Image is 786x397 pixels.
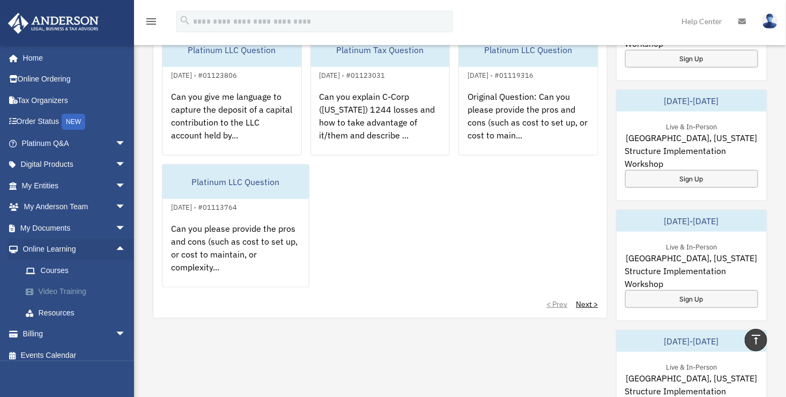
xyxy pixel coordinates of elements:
img: Anderson Advisors Platinum Portal [5,13,102,34]
div: Live & In-Person [657,361,725,372]
span: arrow_drop_down [115,196,137,218]
a: Sign Up [625,290,759,308]
a: My Entitiesarrow_drop_down [8,175,142,196]
a: Video Training [15,281,142,303]
div: Platinum LLC Question [459,33,598,67]
div: [DATE] - #01123806 [162,69,246,80]
i: menu [145,15,158,28]
a: My Documentsarrow_drop_down [8,217,142,239]
span: arrow_drop_down [115,175,137,197]
a: Sign Up [625,170,759,188]
a: Platinum LLC Question[DATE] - #01123806Can you give me language to capture the deposit of a capit... [162,32,302,156]
a: Resources [15,302,142,324]
a: Next > [576,299,598,310]
a: Platinum Q&Aarrow_drop_down [8,133,142,154]
div: Can you give me language to capture the deposit of a capital contribution to the LLC account held... [162,82,301,165]
i: vertical_align_top [750,333,762,346]
a: Order StatusNEW [8,111,142,133]
img: User Pic [762,13,778,29]
div: Can you please provide the pros and cons (such as cost to set up, or cost to maintain, or complex... [162,214,309,297]
span: arrow_drop_down [115,154,137,176]
i: search [179,14,191,26]
span: [GEOGRAPHIC_DATA], [US_STATE] [626,131,757,144]
div: [DATE] - #01113764 [162,201,246,212]
a: Platinum LLC Question[DATE] - #01113764Can you please provide the pros and cons (such as cost to ... [162,164,309,288]
a: Platinum LLC Question[DATE] - #01119316Original Question: Can you please provide the pros and con... [458,32,598,156]
a: Courses [15,260,142,281]
div: Platinum LLC Question [162,165,309,199]
a: vertical_align_top [745,329,767,351]
div: [DATE]-[DATE] [617,210,767,232]
a: Platinum Tax Question[DATE] - #01123031Can you explain C-Corp ([US_STATE]) 1244 losses and how to... [310,32,450,156]
span: Structure Implementation Workshop [625,264,759,290]
span: [GEOGRAPHIC_DATA], [US_STATE] [626,252,757,264]
div: NEW [62,114,85,130]
div: [DATE] - #01119316 [459,69,542,80]
span: arrow_drop_up [115,239,137,261]
a: menu [145,19,158,28]
div: [DATE]-[DATE] [617,330,767,352]
div: Platinum Tax Question [311,33,450,67]
a: Digital Productsarrow_drop_down [8,154,142,175]
div: [DATE] - #01123031 [311,69,394,80]
a: Online Ordering [8,69,142,90]
a: Events Calendar [8,344,142,366]
a: Tax Organizers [8,90,142,111]
a: Sign Up [625,50,759,68]
span: Structure Implementation Workshop [625,144,759,170]
div: Live & In-Person [657,240,725,252]
a: Billingarrow_drop_down [8,324,142,345]
a: Online Learningarrow_drop_up [8,239,142,260]
a: My Anderson Teamarrow_drop_down [8,196,142,218]
span: arrow_drop_down [115,324,137,345]
span: arrow_drop_down [115,133,137,155]
div: Can you explain C-Corp ([US_STATE]) 1244 losses and how to take advantage of it/them and describe... [311,82,450,165]
div: Original Question: Can you please provide the pros and cons (such as cost to set up, or cost to m... [459,82,598,165]
div: Live & In-Person [657,120,725,131]
span: arrow_drop_down [115,217,137,239]
span: [GEOGRAPHIC_DATA], [US_STATE] [626,372,757,385]
div: [DATE]-[DATE] [617,90,767,112]
div: Platinum LLC Question [162,33,301,67]
a: Home [8,47,137,69]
